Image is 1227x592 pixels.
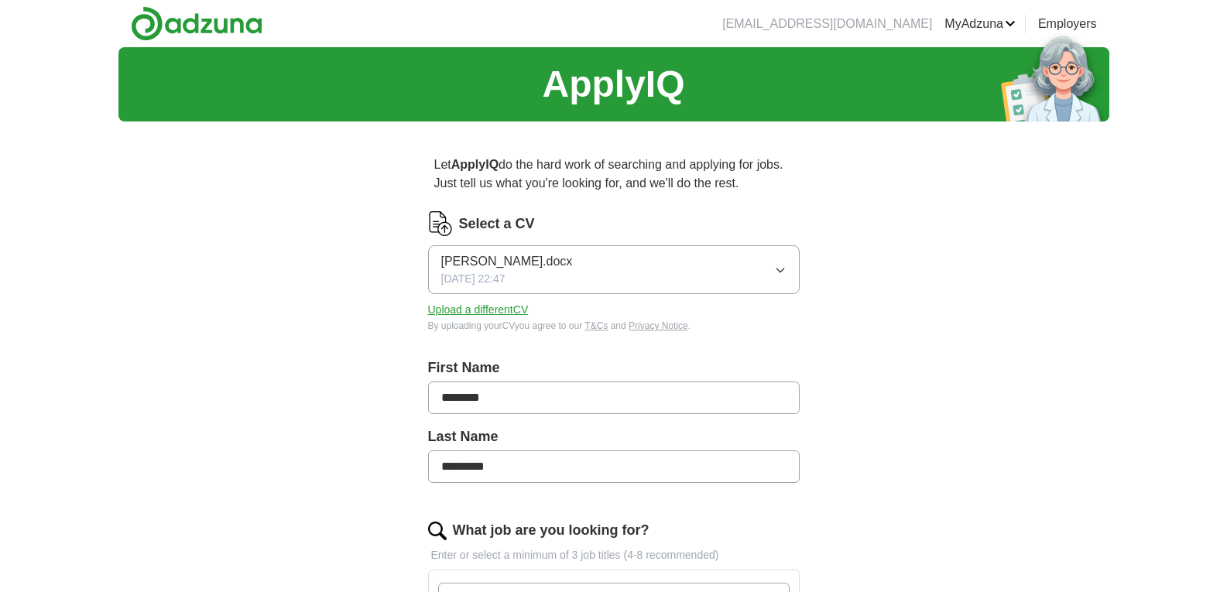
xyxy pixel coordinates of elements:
[584,320,608,331] a: T&Cs
[453,520,649,541] label: What job are you looking for?
[428,358,800,378] label: First Name
[428,245,800,294] button: [PERSON_NAME].docx[DATE] 22:47
[542,56,684,112] h1: ApplyIQ
[428,149,800,199] p: Let do the hard work of searching and applying for jobs. Just tell us what you're looking for, an...
[629,320,688,331] a: Privacy Notice
[131,6,262,41] img: Adzuna logo
[1038,15,1097,33] a: Employers
[441,252,573,271] span: [PERSON_NAME].docx
[441,271,506,287] span: [DATE] 22:47
[428,319,800,333] div: By uploading your CV you agree to our and .
[459,214,535,234] label: Select a CV
[428,302,529,318] button: Upload a differentCV
[451,158,499,171] strong: ApplyIQ
[944,15,1016,33] a: MyAdzuna
[722,15,932,33] li: [EMAIL_ADDRESS][DOMAIN_NAME]
[428,426,800,447] label: Last Name
[428,522,447,540] img: search.png
[428,547,800,563] p: Enter or select a minimum of 3 job titles (4-8 recommended)
[428,211,453,236] img: CV Icon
